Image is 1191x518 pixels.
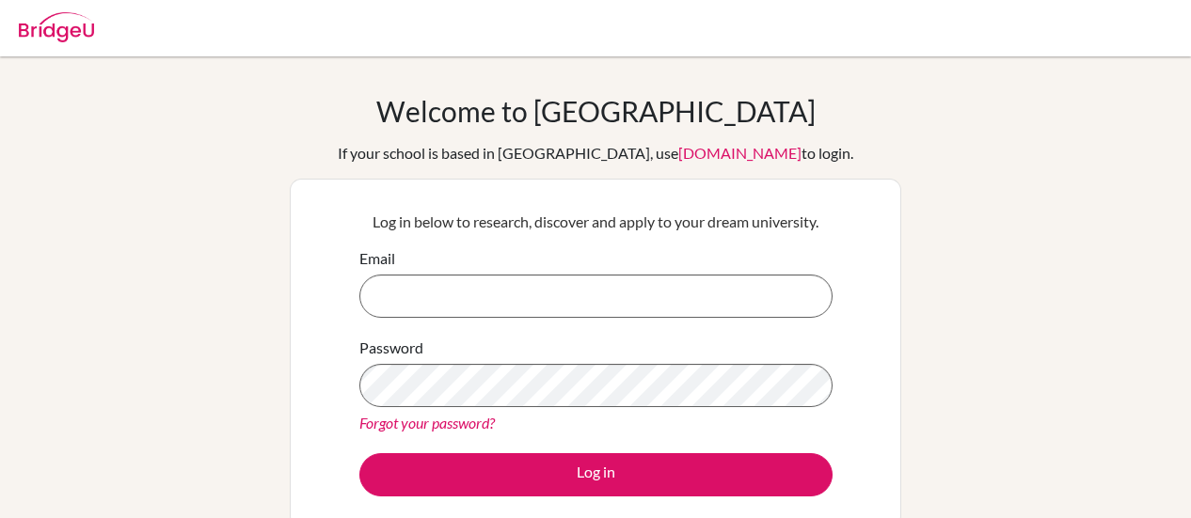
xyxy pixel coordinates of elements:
[359,211,833,233] p: Log in below to research, discover and apply to your dream university.
[376,94,816,128] h1: Welcome to [GEOGRAPHIC_DATA]
[359,337,423,359] label: Password
[359,414,495,432] a: Forgot your password?
[359,247,395,270] label: Email
[359,453,833,496] button: Log in
[338,142,853,165] div: If your school is based in [GEOGRAPHIC_DATA], use to login.
[19,12,94,42] img: Bridge-U
[678,144,802,162] a: [DOMAIN_NAME]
